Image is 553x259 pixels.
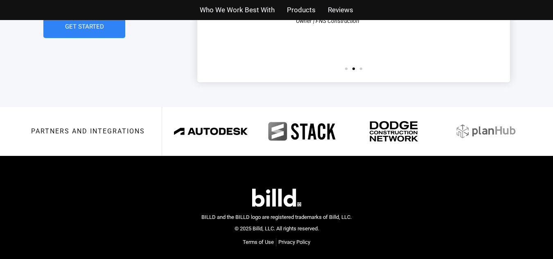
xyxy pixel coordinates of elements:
[201,214,352,232] span: BILLD and the BILLD logo are registered trademarks of Billd, LLC. © 2025 Billd, LLC. All rights r...
[360,68,362,70] span: Go to slide 3
[345,68,348,70] span: Go to slide 1
[328,4,353,16] a: Reviews
[31,128,145,135] h3: Partners and integrations
[352,68,355,70] span: Go to slide 2
[200,4,275,16] a: Who We Work Best With
[43,16,125,38] a: Get Started
[296,18,359,24] div: Owner | FNS Construction
[243,238,310,246] nav: Menu
[287,4,316,16] a: Products
[278,238,310,246] a: Privacy Policy
[243,238,274,246] a: Terms of Use
[65,24,104,30] span: Get Started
